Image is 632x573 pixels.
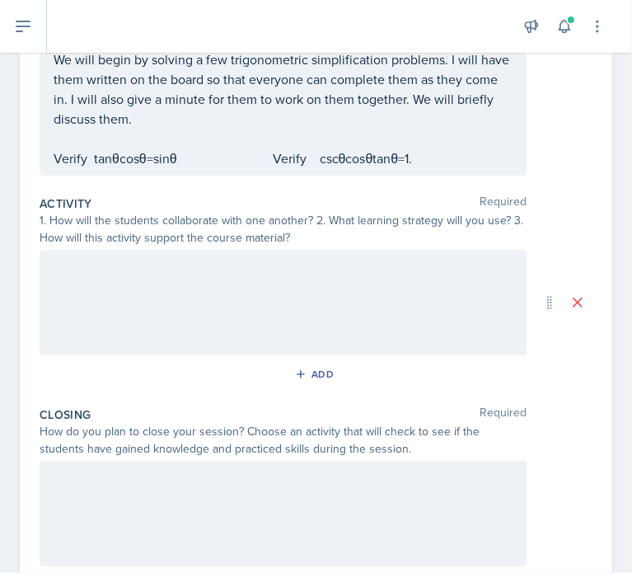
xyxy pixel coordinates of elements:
button: Add [289,362,343,387]
div: 1. How will the students collaborate with one another? 2. What learning strategy will you use? 3.... [40,212,527,247]
span: Required [480,406,527,423]
p: Verify tanθcosθ=sinθ Verify cscθcosθtanθ=1. [54,148,513,168]
label: Activity [40,195,92,212]
p: We will begin by solving a few trigonometric simplification problems. I will have them written on... [54,49,513,129]
label: Closing [40,406,91,423]
div: Add [298,368,334,381]
span: Required [480,195,527,212]
div: How do you plan to close your session? Choose an activity that will check to see if the students ... [40,423,527,458]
